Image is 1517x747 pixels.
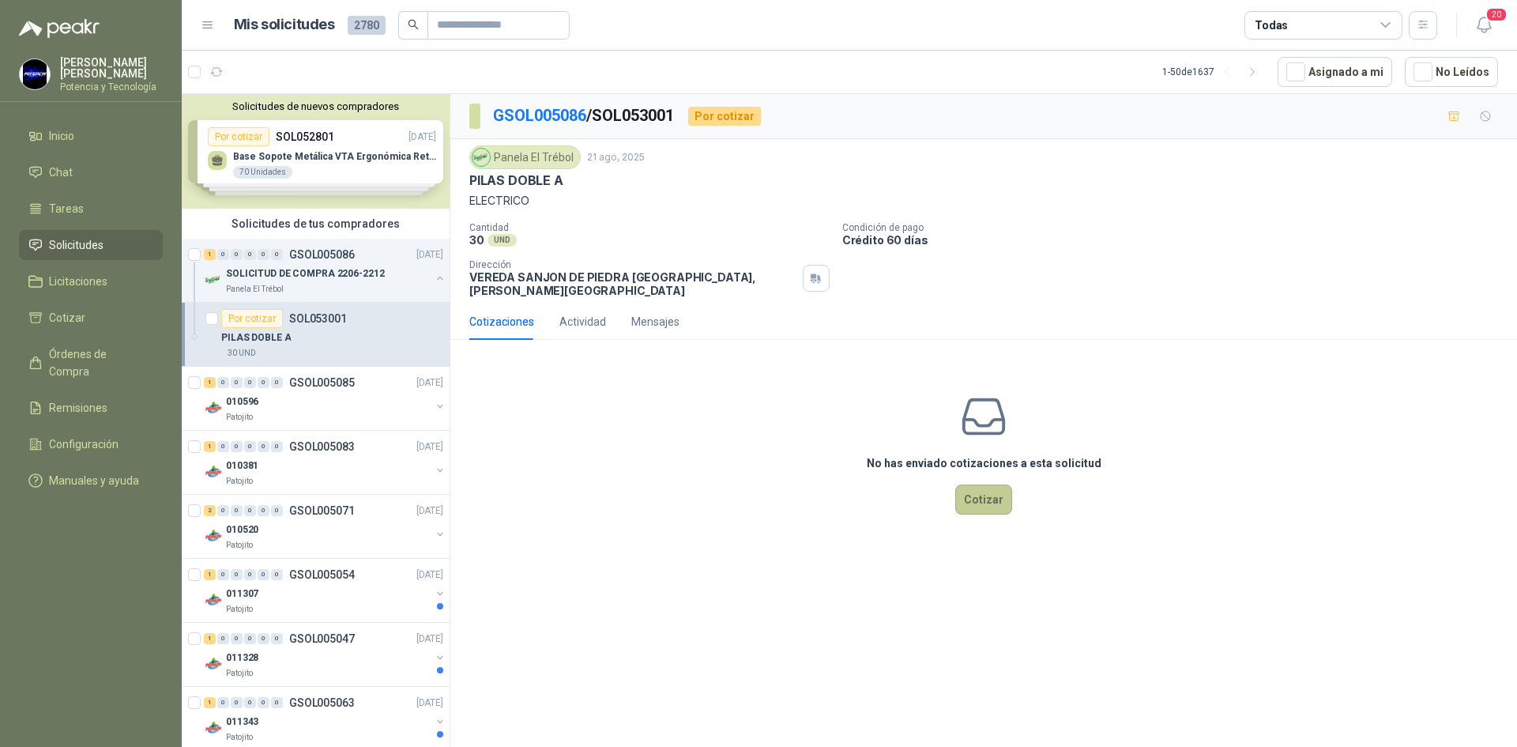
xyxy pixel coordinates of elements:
[469,172,563,189] p: PILAS DOBLE A
[231,377,243,388] div: 0
[226,475,253,488] p: Patojito
[472,149,490,166] img: Company Logo
[49,436,119,453] span: Configuración
[258,569,269,580] div: 0
[1470,11,1498,40] button: 20
[226,523,258,538] p: 010520
[221,330,291,345] p: PILAS DOBLE A
[60,82,163,92] p: Potencia y Tecnología
[271,441,283,452] div: 0
[348,16,386,35] span: 2780
[1162,59,1265,85] div: 1 - 50 de 1637
[289,697,355,708] p: GSOL005063
[19,393,163,423] a: Remisiones
[408,19,419,30] span: search
[231,633,243,644] div: 0
[469,192,1498,209] p: ELECTRICO
[1255,17,1288,34] div: Todas
[469,313,534,330] div: Cotizaciones
[49,309,85,326] span: Cotizar
[244,569,256,580] div: 0
[226,411,253,424] p: Patojito
[217,569,229,580] div: 0
[221,309,283,328] div: Por cotizar
[416,696,443,711] p: [DATE]
[204,526,223,545] img: Company Logo
[487,234,517,247] div: UND
[289,377,355,388] p: GSOL005085
[258,249,269,260] div: 0
[19,157,163,187] a: Chat
[217,441,229,452] div: 0
[49,345,148,380] span: Órdenes de Compra
[226,603,253,616] p: Patojito
[226,283,284,296] p: Panela El Trébol
[19,466,163,496] a: Manuales y ayuda
[469,259,796,270] p: Dirección
[182,303,450,367] a: Por cotizarSOL053001PILAS DOBLE A30 UND
[493,106,586,125] a: GSOL005086
[289,633,355,644] p: GSOL005047
[587,150,645,165] p: 21 ago, 2025
[204,462,223,481] img: Company Logo
[49,399,107,417] span: Remisiones
[19,121,163,151] a: Inicio
[231,441,243,452] div: 0
[289,505,355,516] p: GSOL005071
[182,209,450,239] div: Solicitudes de tus compradores
[204,633,216,644] div: 1
[204,590,223,609] img: Company Logo
[49,236,104,254] span: Solicitudes
[416,375,443,390] p: [DATE]
[20,59,50,89] img: Company Logo
[204,693,446,744] a: 1 0 0 0 0 0 GSOL005063[DATE] Company Logo011343Patojito
[204,505,216,516] div: 2
[19,194,163,224] a: Tareas
[60,57,163,79] p: [PERSON_NAME] [PERSON_NAME]
[204,249,216,260] div: 1
[49,273,107,290] span: Licitaciones
[271,377,283,388] div: 0
[204,501,446,552] a: 2 0 0 0 0 0 GSOL005071[DATE] Company Logo010520Patojito
[559,313,606,330] div: Actividad
[204,441,216,452] div: 1
[226,539,253,552] p: Patojito
[258,505,269,516] div: 0
[19,266,163,296] a: Licitaciones
[204,437,446,488] a: 1 0 0 0 0 0 GSOL005083[DATE] Company Logo010381Patojito
[226,394,258,409] p: 010596
[49,472,139,489] span: Manuales y ayuda
[231,505,243,516] div: 0
[271,633,283,644] div: 0
[49,127,74,145] span: Inicio
[217,633,229,644] div: 0
[469,233,484,247] p: 30
[204,270,223,289] img: Company Logo
[469,270,796,297] p: VEREDA SANJON DE PIEDRA [GEOGRAPHIC_DATA] , [PERSON_NAME][GEOGRAPHIC_DATA]
[204,245,446,296] a: 1 0 0 0 0 0 GSOL005086[DATE] Company LogoSOLICITUD DE COMPRA 2206-2212Panela El Trébol
[244,633,256,644] div: 0
[217,505,229,516] div: 0
[244,377,256,388] div: 0
[416,440,443,455] p: [DATE]
[204,697,216,708] div: 1
[226,731,253,744] p: Patojito
[258,697,269,708] div: 0
[234,13,335,36] h1: Mis solicitudes
[289,569,355,580] p: GSOL005054
[271,249,283,260] div: 0
[204,377,216,388] div: 1
[955,485,1012,515] button: Cotizar
[188,100,443,112] button: Solicitudes de nuevos compradores
[204,655,223,673] img: Company Logo
[271,569,283,580] div: 0
[19,339,163,387] a: Órdenes de Compra
[271,697,283,708] div: 0
[244,441,256,452] div: 0
[493,104,676,128] p: / SOL053001
[204,569,216,580] div: 1
[49,200,84,217] span: Tareas
[416,247,443,262] p: [DATE]
[221,347,262,360] div: 30 UND
[19,19,100,38] img: Logo peakr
